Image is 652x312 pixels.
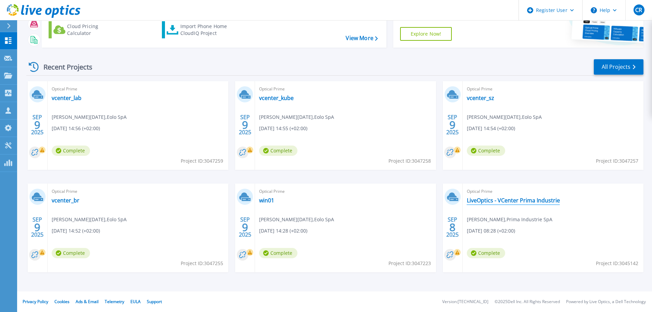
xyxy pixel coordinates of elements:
[259,216,334,223] span: [PERSON_NAME][DATE] , Eolo SpA
[259,95,294,101] a: vcenter_kube
[52,188,224,195] span: Optical Prime
[52,95,81,101] a: vcenter_lab
[130,299,141,304] a: EULA
[259,227,307,235] span: [DATE] 14:28 (+02:00)
[31,215,44,240] div: SEP 2025
[596,260,638,267] span: Project ID: 3045142
[23,299,48,304] a: Privacy Policy
[239,112,252,137] div: SEP 2025
[67,23,122,37] div: Cloud Pricing Calculator
[446,215,459,240] div: SEP 2025
[52,113,127,121] span: [PERSON_NAME][DATE] , Eolo SpA
[105,299,124,304] a: Telemetry
[180,23,234,37] div: Import Phone Home CloudIQ Project
[467,95,494,101] a: vcenter_sz
[259,248,297,258] span: Complete
[467,188,639,195] span: Optical Prime
[76,299,99,304] a: Ads & Email
[467,113,542,121] span: [PERSON_NAME][DATE] , Eolo SpA
[181,157,223,165] span: Project ID: 3047259
[467,248,505,258] span: Complete
[259,197,274,204] a: win01
[242,122,248,128] span: 9
[467,227,515,235] span: [DATE] 08:28 (+02:00)
[442,300,488,304] li: Version: [TECHNICAL_ID]
[259,125,307,132] span: [DATE] 14:55 (+02:00)
[54,299,69,304] a: Cookies
[52,227,100,235] span: [DATE] 14:52 (+02:00)
[467,125,515,132] span: [DATE] 14:54 (+02:00)
[34,224,40,230] span: 9
[467,146,505,156] span: Complete
[52,125,100,132] span: [DATE] 14:56 (+02:00)
[635,7,642,13] span: CR
[388,260,431,267] span: Project ID: 3047223
[52,248,90,258] span: Complete
[34,122,40,128] span: 9
[147,299,162,304] a: Support
[449,122,456,128] span: 9
[594,59,643,75] a: All Projects
[259,188,432,195] span: Optical Prime
[52,216,127,223] span: [PERSON_NAME][DATE] , Eolo SpA
[259,85,432,93] span: Optical Prime
[259,146,297,156] span: Complete
[31,112,44,137] div: SEP 2025
[52,146,90,156] span: Complete
[259,113,334,121] span: [PERSON_NAME][DATE] , Eolo SpA
[449,224,456,230] span: 8
[26,59,102,75] div: Recent Projects
[52,197,79,204] a: vcenter_br
[388,157,431,165] span: Project ID: 3047258
[467,197,560,204] a: LiveOptics - VCenter Prima Industrie
[495,300,560,304] li: © 2025 Dell Inc. All Rights Reserved
[400,27,452,41] a: Explore Now!
[566,300,646,304] li: Powered by Live Optics, a Dell Technology
[181,260,223,267] span: Project ID: 3047255
[239,215,252,240] div: SEP 2025
[596,157,638,165] span: Project ID: 3047257
[467,85,639,93] span: Optical Prime
[52,85,224,93] span: Optical Prime
[242,224,248,230] span: 9
[49,21,125,38] a: Cloud Pricing Calculator
[346,35,378,41] a: View More
[467,216,552,223] span: [PERSON_NAME] , Prima Industrie SpA
[446,112,459,137] div: SEP 2025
